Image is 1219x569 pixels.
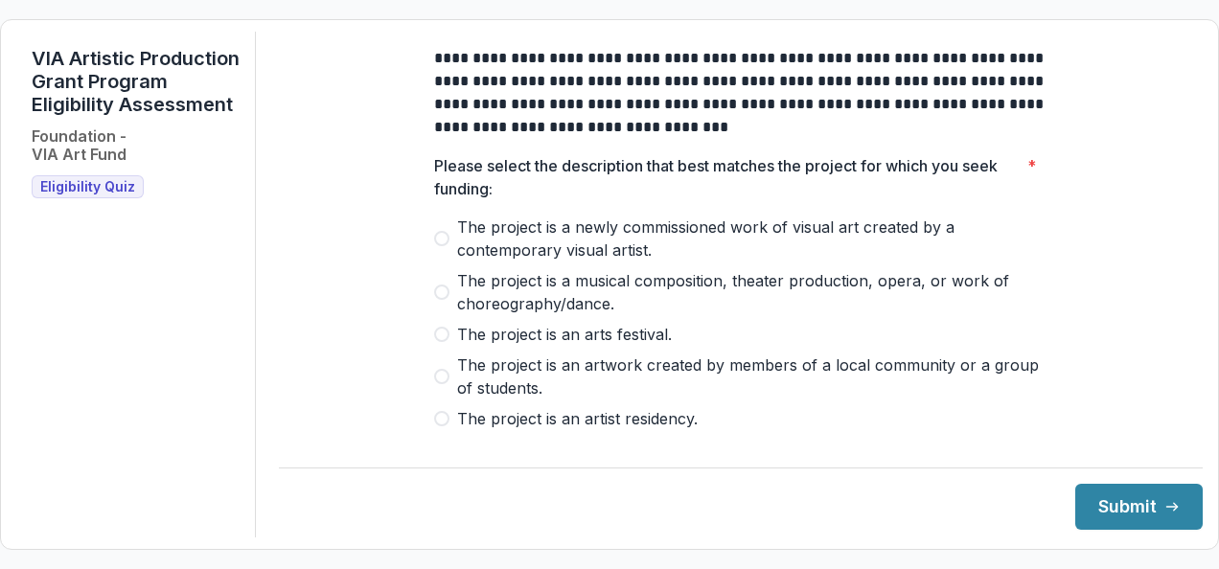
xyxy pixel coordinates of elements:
span: Eligibility Quiz [40,179,135,195]
span: The project is an artist residency. [457,407,698,430]
span: The project is a newly commissioned work of visual art created by a contemporary visual artist. [457,216,1047,262]
span: The project is an artwork created by members of a local community or a group of students. [457,353,1047,399]
span: The project is an arts festival. [457,323,672,346]
h1: VIA Artistic Production Grant Program Eligibility Assessment [32,47,240,116]
h2: Foundation - VIA Art Fund [32,127,126,164]
button: Submit [1075,484,1203,530]
p: Please select the description that best matches the project for which you seek funding: [434,154,1020,200]
span: The project is a musical composition, theater production, opera, or work of choreography/dance. [457,269,1047,315]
